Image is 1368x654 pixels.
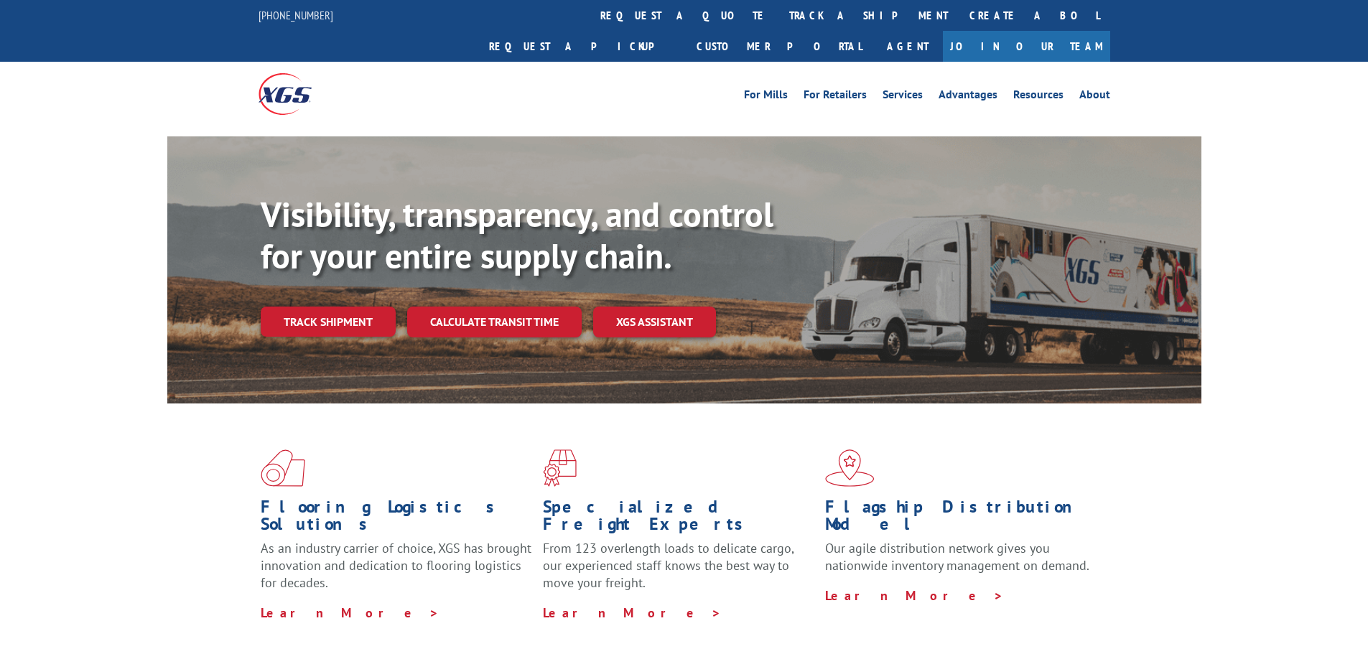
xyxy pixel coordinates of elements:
a: Learn More > [825,587,1004,604]
img: xgs-icon-total-supply-chain-intelligence-red [261,449,305,487]
a: Calculate transit time [407,307,582,337]
img: xgs-icon-flagship-distribution-model-red [825,449,875,487]
p: From 123 overlength loads to delicate cargo, our experienced staff knows the best way to move you... [543,540,814,604]
a: Join Our Team [943,31,1110,62]
a: Agent [873,31,943,62]
a: Learn More > [261,604,439,621]
img: xgs-icon-focused-on-flooring-red [543,449,577,487]
b: Visibility, transparency, and control for your entire supply chain. [261,192,773,278]
a: [PHONE_NUMBER] [259,8,333,22]
a: Learn More > [543,604,722,621]
a: XGS ASSISTANT [593,307,716,337]
span: Our agile distribution network gives you nationwide inventory management on demand. [825,540,1089,574]
a: Track shipment [261,307,396,337]
a: For Mills [744,89,788,105]
h1: Flagship Distribution Model [825,498,1097,540]
a: For Retailers [804,89,867,105]
a: Services [883,89,923,105]
a: Resources [1013,89,1064,105]
a: About [1079,89,1110,105]
span: As an industry carrier of choice, XGS has brought innovation and dedication to flooring logistics... [261,540,531,591]
h1: Specialized Freight Experts [543,498,814,540]
a: Advantages [939,89,997,105]
a: Request a pickup [478,31,686,62]
a: Customer Portal [686,31,873,62]
h1: Flooring Logistics Solutions [261,498,532,540]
